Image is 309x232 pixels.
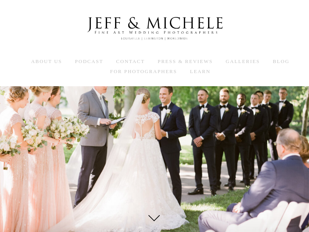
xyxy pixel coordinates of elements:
[273,58,289,64] a: Blog
[226,58,260,64] a: Galleries
[110,68,177,74] a: For Photographers
[190,68,211,74] a: Learn
[158,58,213,64] a: Press & Reviews
[77,10,232,48] img: Louisville Wedding Photographers - Jeff & Michele Wedding Photographers
[75,58,103,64] a: Podcast
[31,58,62,64] a: About Us
[116,58,145,64] a: Contact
